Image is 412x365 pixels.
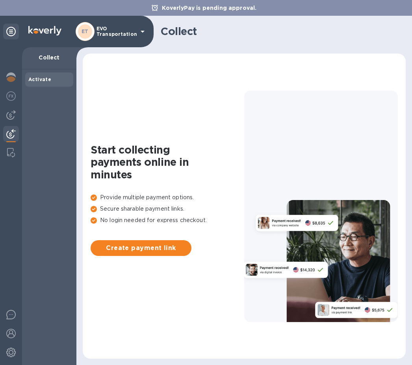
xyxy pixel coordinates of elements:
[91,193,244,202] p: Provide multiple payment options.
[28,76,51,82] b: Activate
[82,28,89,34] b: ET
[3,24,19,39] div: Unpin categories
[158,4,261,12] p: KoverlyPay is pending approval.
[6,91,16,101] img: Foreign exchange
[91,144,244,181] h1: Start collecting payments online in minutes
[91,216,244,224] p: No login needed for express checkout.
[97,243,185,253] span: Create payment link
[91,205,244,213] p: Secure sharable payment links.
[161,25,399,38] h1: Collect
[28,26,61,35] img: Logo
[97,26,136,37] p: EVO Transportation
[91,240,191,256] button: Create payment link
[28,54,70,61] p: Collect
